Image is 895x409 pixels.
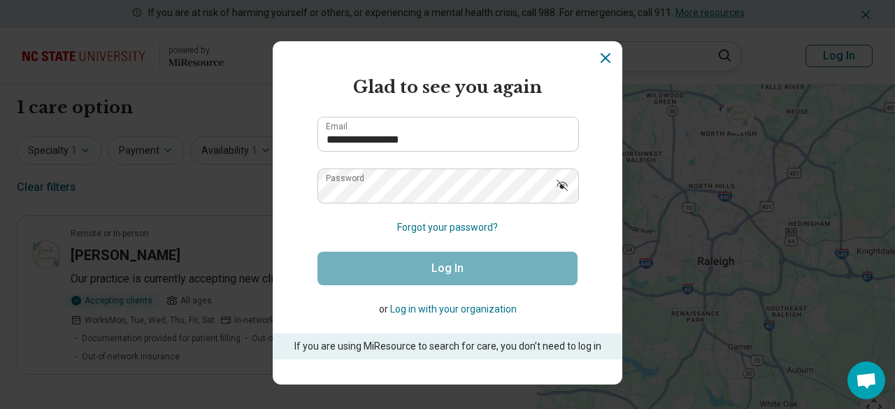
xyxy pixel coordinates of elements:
[597,50,614,66] button: Dismiss
[317,252,578,285] button: Log In
[292,339,603,354] p: If you are using MiResource to search for care, you don’t need to log in
[273,41,622,385] section: Login Dialog
[547,168,578,202] button: Show password
[390,302,517,317] button: Log in with your organization
[326,174,364,182] label: Password
[397,220,498,235] button: Forgot your password?
[317,75,578,100] h2: Glad to see you again
[326,122,348,131] label: Email
[317,302,578,317] p: or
